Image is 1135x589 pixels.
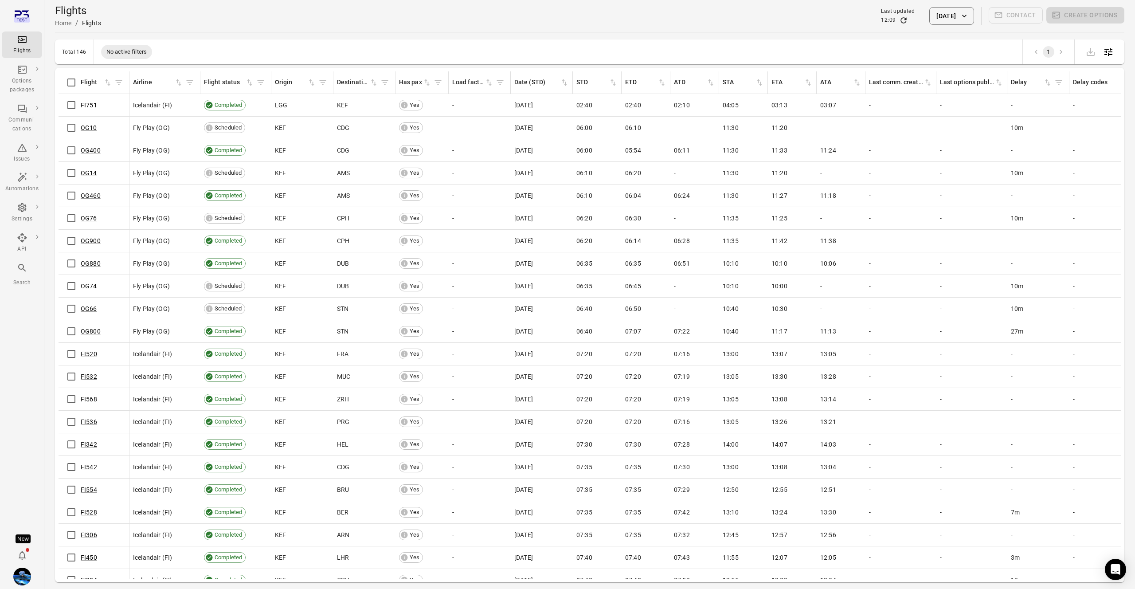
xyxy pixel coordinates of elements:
[254,76,267,89] button: Filter by flight status
[407,123,423,132] span: Yes
[869,169,933,177] div: -
[2,140,42,166] a: Issues
[493,76,507,89] span: Filter by load factor
[820,101,836,110] span: 03:07
[674,259,690,268] span: 06:51
[576,214,592,223] span: 06:20
[211,259,245,268] span: Completed
[1046,7,1124,25] span: Please make a selection to create an option package
[723,259,739,268] span: 10:10
[820,214,862,223] div: -
[133,123,170,132] span: Fly Play (OG)
[1082,47,1100,55] span: Please make a selection to export
[81,463,97,471] a: FI542
[940,123,1004,132] div: -
[452,123,507,132] div: -
[204,78,245,87] div: Flight status
[1073,282,1128,291] div: -
[1011,78,1052,87] span: Delay
[133,78,183,87] div: Sort by airline in ascending order
[337,101,348,110] span: KEF
[820,78,853,87] div: ATA
[81,78,112,87] span: Flight
[820,236,836,245] span: 11:38
[133,214,170,223] span: Fly Play (OG)
[378,76,391,89] button: Filter by destination
[2,230,42,256] a: API
[81,215,97,222] a: OG76
[211,123,245,132] span: Scheduled
[133,236,170,245] span: Fly Play (OG)
[407,259,423,268] span: Yes
[674,282,716,291] div: -
[407,191,423,200] span: Yes
[514,214,533,223] span: [DATE]
[625,101,641,110] span: 02:40
[275,282,286,291] span: KEF
[820,169,862,177] div: -
[625,214,641,223] span: 06:30
[940,259,1004,268] div: -
[452,304,507,313] div: -
[1011,78,1052,87] div: Sort by delay in ascending order
[771,191,787,200] span: 11:27
[133,146,170,155] span: Fly Play (OG)
[452,259,507,268] div: -
[81,78,112,87] div: Sort by flight in ascending order
[625,78,666,87] div: Sort by ETD in ascending order
[940,146,1004,155] div: -
[1073,191,1128,200] div: -
[514,304,533,313] span: [DATE]
[275,78,316,87] span: Origin
[576,282,592,291] span: 06:35
[133,78,183,87] span: Airline
[771,78,813,87] div: Sort by ETA in ascending order
[820,259,836,268] span: 10:06
[407,236,423,245] span: Yes
[452,101,507,110] div: -
[576,191,592,200] span: 06:10
[316,76,329,89] span: Filter by origin
[869,236,933,245] div: -
[674,214,716,223] div: -
[723,214,739,223] span: 11:35
[1073,259,1128,268] div: -
[55,18,101,28] nav: Breadcrumbs
[275,236,286,245] span: KEF
[1011,123,1023,132] span: 10m
[5,47,39,55] div: Flights
[625,191,641,200] span: 06:04
[337,236,349,245] span: CPH
[431,76,445,89] span: Filter by has pax
[275,169,286,177] span: KEF
[211,282,245,291] span: Scheduled
[869,78,932,87] div: Sort by last communication created in ascending order
[5,215,39,224] div: Settings
[1073,123,1128,132] div: -
[674,78,706,87] div: ATD
[625,78,658,87] div: ETD
[81,441,97,448] a: FI342
[1073,169,1128,177] div: -
[576,78,618,87] span: STD
[452,78,493,87] div: Sort by load factor in ascending order
[674,146,690,155] span: 06:11
[81,102,97,109] a: FI751
[81,486,97,493] a: FI554
[133,259,170,268] span: Fly Play (OG)
[723,282,739,291] span: 10:10
[2,260,42,290] button: Search
[723,78,764,87] span: STA
[62,49,86,55] div: Total 146
[625,169,641,177] span: 06:20
[1105,559,1126,580] div: Open Intercom Messenger
[407,304,423,313] span: Yes
[674,101,690,110] span: 02:10
[452,169,507,177] div: -
[576,78,618,87] div: Sort by STD in ascending order
[452,146,507,155] div: -
[81,554,97,561] a: FI450
[81,283,97,290] a: OG74
[940,304,1004,313] div: -
[899,16,908,25] button: Refresh data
